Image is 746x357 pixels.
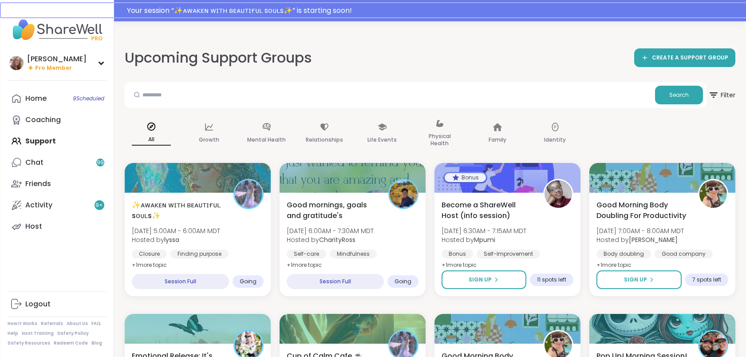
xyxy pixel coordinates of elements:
[8,152,107,173] a: Chat99
[8,88,107,109] a: Home9Scheduled
[8,109,107,131] a: Coaching
[8,14,107,45] img: ShareWell Nav Logo
[442,250,473,258] div: Bonus
[287,226,374,235] span: [DATE] 6:00AM - 7:30AM MDT
[319,235,355,244] b: CharityRoss
[287,250,326,258] div: Self-care
[367,135,397,145] p: Life Events
[442,270,526,289] button: Sign Up
[67,321,88,327] a: About Us
[25,200,52,210] div: Activity
[669,91,689,99] span: Search
[596,235,684,244] span: Hosted by
[477,250,540,258] div: Self-Improvement
[8,340,50,346] a: Safety Resources
[652,54,728,62] span: CREATE A SUPPORT GROUP
[544,135,566,145] p: Identity
[545,180,572,208] img: Mpumi
[25,115,61,125] div: Coaching
[95,202,103,209] span: 9 +
[8,173,107,194] a: Friends
[699,180,727,208] img: Adrienne_QueenOfTheDawn
[287,200,379,221] span: Good mornings, goals and gratitude's
[330,250,377,258] div: Mindfulness
[395,278,411,285] span: Going
[170,250,229,258] div: Finding purpose
[474,235,495,244] b: Mpumi
[235,180,262,208] img: lyssa
[22,330,54,337] a: Host Training
[287,274,384,289] div: Session Full
[240,278,257,285] span: Going
[442,226,526,235] span: [DATE] 6:30AM - 7:15AM MDT
[8,194,107,216] a: Activity9+
[8,294,107,315] a: Logout
[596,226,684,235] span: [DATE] 7:00AM - 8:00AM MDT
[41,321,63,327] a: Referrals
[634,48,735,67] a: CREATE A SUPPORT GROUP
[164,235,179,244] b: lyssa
[132,134,171,146] p: All
[97,116,104,123] iframe: Spotlight
[708,82,735,108] button: Filter
[91,340,102,346] a: Blog
[35,64,72,72] span: Pro Member
[25,299,51,309] div: Logout
[25,94,47,103] div: Home
[489,135,506,145] p: Family
[537,276,566,283] span: 11 spots left
[8,330,18,337] a: Help
[9,56,24,70] img: dodi
[73,95,104,102] span: 9 Scheduled
[655,86,703,104] button: Search
[132,274,229,289] div: Session Full
[629,235,678,244] b: [PERSON_NAME]
[692,276,721,283] span: 7 spots left
[655,250,713,258] div: Good company
[25,179,51,189] div: Friends
[442,235,526,244] span: Hosted by
[8,321,37,327] a: How It Works
[624,276,647,284] span: Sign Up
[247,135,286,145] p: Mental Health
[708,84,735,106] span: Filter
[125,48,319,68] h2: Upcoming Support Groups
[199,135,219,145] p: Growth
[132,250,167,258] div: Closure
[25,158,43,167] div: Chat
[27,54,87,64] div: [PERSON_NAME]
[287,235,374,244] span: Hosted by
[132,226,220,235] span: [DATE] 5:00AM - 6:00AM MDT
[132,235,220,244] span: Hosted by
[25,222,42,231] div: Host
[442,200,533,221] span: Become a ShareWell Host (info session)
[97,159,104,167] span: 99
[91,321,101,327] a: FAQ
[54,340,88,346] a: Redeem Code
[132,200,224,221] span: ✨ᴀᴡᴀᴋᴇɴ ᴡɪᴛʜ ʙᴇᴀᴜᴛɪғᴜʟ sᴏᴜʟs✨
[596,200,688,221] span: Good Morning Body Doubling For Productivity
[390,180,417,208] img: CharityRoss
[469,276,492,284] span: Sign Up
[315,53,322,60] iframe: Spotlight
[596,250,651,258] div: Body doubling
[445,173,486,182] div: Bonus
[306,135,343,145] p: Relationships
[420,131,459,149] p: Physical Health
[57,330,89,337] a: Safety Policy
[596,270,682,289] button: Sign Up
[8,216,107,237] a: Host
